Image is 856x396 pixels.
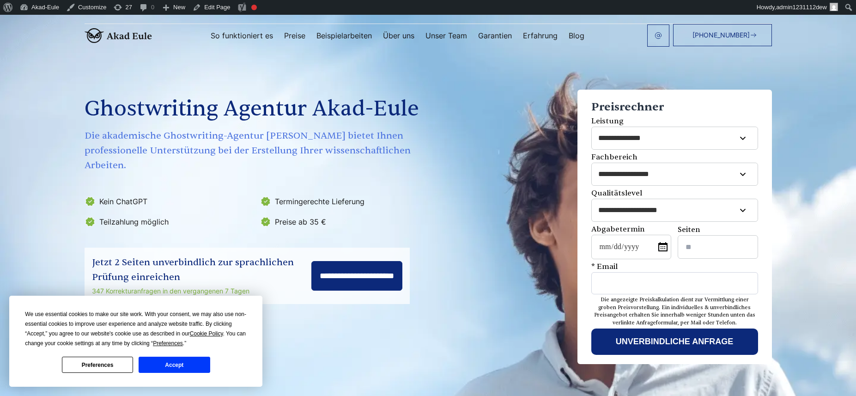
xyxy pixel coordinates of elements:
[591,116,758,150] label: Leistung
[776,4,827,11] span: admin1231112dew
[153,340,183,347] span: Preferences
[655,32,662,39] img: email
[616,337,733,346] span: UNVERBINDLICHE ANFRAGE
[85,214,255,229] li: Teilzahlung möglich
[316,32,372,39] a: Beispielarbeiten
[62,357,133,373] button: Preferences
[591,99,758,355] form: Contact form
[478,32,512,39] a: Garantien
[591,152,758,186] label: Fachbereich
[139,357,210,373] button: Accept
[523,32,558,39] a: Erfahrung
[260,194,430,209] li: Termingerechte Lieferung
[425,32,467,39] a: Unser Team
[211,32,273,39] a: So funktioniert es
[592,127,758,149] select: Leistung
[9,296,262,387] div: Cookie Consent Prompt
[85,28,152,43] img: logo
[591,329,758,355] button: UNVERBINDLICHE ANFRAGE
[591,261,758,294] label: * Email
[92,255,311,285] div: Jetzt 2 Seiten unverbindlich zur sprachlichen Prüfung einreichen
[591,99,758,116] div: Preisrechner
[383,32,414,39] a: Über uns
[284,32,305,39] a: Preise
[92,286,311,297] div: 347 Korrekturanfragen in den vergangenen 7 Tagen
[251,5,257,10] div: Focus keyphrase not set
[569,32,584,39] a: Blog
[85,92,432,126] h1: Ghostwriting Agentur Akad-Eule
[85,194,255,209] li: Kein ChatGPT
[190,330,223,337] span: Cookie Policy
[673,24,772,46] a: [PHONE_NUMBER]
[25,310,247,348] div: We use essential cookies to make our site work. With your consent, we may also use non-essential ...
[260,214,430,229] li: Preise ab 35 €
[591,188,758,222] label: Qualitätslevel
[678,225,700,234] span: Seiten
[591,224,671,259] label: Abgabetermin
[591,235,671,259] input: Abgabetermin
[591,296,758,327] div: Die angezeigte Preiskalkulation dient zur Vermittlung einer groben Preisvorstellung. Ein individu...
[591,272,758,294] input: * Email
[85,128,432,173] span: Die akademische Ghostwriting-Agentur [PERSON_NAME] bietet Ihnen professionelle Unterstützung bei ...
[692,31,750,39] span: [PHONE_NUMBER]
[592,163,758,185] select: Fachbereich
[592,199,758,221] select: Qualitätslevel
